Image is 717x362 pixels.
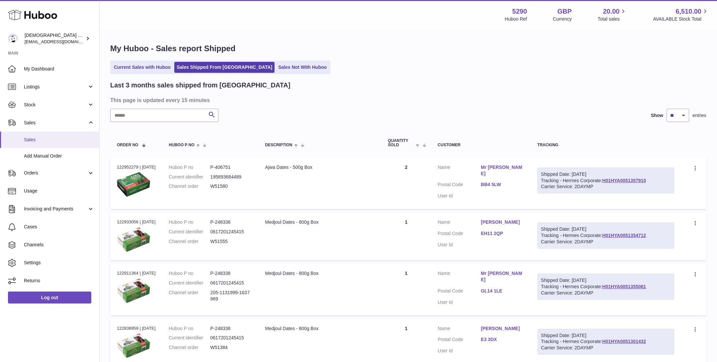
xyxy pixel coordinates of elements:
a: Mr [PERSON_NAME] [481,270,524,283]
dt: Name [438,325,481,333]
a: [PERSON_NAME] [481,219,524,225]
div: Shipped Date: [DATE] [541,332,671,339]
div: Tracking - Hermes Corporate: [537,329,675,355]
dt: User Id [438,193,481,199]
span: Invoicing and Payments [24,206,87,212]
dt: Postal Code [438,336,481,344]
h1: My Huboo - Sales report Shipped [110,43,706,54]
div: Ajwa Dates - 500g Box [265,164,375,171]
img: 52901644521444.png [117,227,150,252]
dd: 0617201245415 [210,335,252,341]
dt: Name [438,270,481,285]
span: Settings [24,260,94,266]
img: 1644521407.png [117,172,150,197]
dt: Postal Code [438,181,481,189]
dt: Huboo P no [169,270,210,277]
dt: Huboo P no [169,219,210,225]
h3: This page is updated every 15 minutes [110,96,705,104]
dt: Current identifier [169,335,210,341]
a: GL14 1LE [481,288,524,294]
dd: P-406751 [210,164,252,171]
a: H01HYA0051301432 [602,339,646,344]
a: [PERSON_NAME] [481,325,524,332]
span: AVAILABLE Stock Total [653,16,709,22]
div: Carrier Service: 2DAYMP [541,183,671,190]
span: Stock [24,102,87,108]
dt: Name [438,164,481,179]
td: 1 [381,212,431,260]
a: 6,510.00 AVAILABLE Stock Total [653,7,709,22]
label: Show [651,112,663,119]
div: Huboo Ref [505,16,527,22]
dd: P-248338 [210,325,252,332]
div: Currency [553,16,572,22]
dt: Channel order [169,238,210,245]
dt: Name [438,219,481,227]
dd: 195893684489 [210,174,252,180]
div: Shipped Date: [DATE] [541,171,671,178]
dd: P-248338 [210,270,252,277]
span: Order No [117,143,138,147]
div: Carrier Service: 2DAYMP [541,345,671,351]
span: Sales [24,137,94,143]
dd: P-248338 [210,219,252,225]
dd: W51384 [210,344,252,351]
span: Quantity Sold [388,139,414,147]
div: Tracking - Hermes Corporate: [537,274,675,300]
strong: 5290 [512,7,527,16]
td: 1 [381,264,431,315]
div: Carrier Service: 2DAYMP [541,239,671,245]
dt: User Id [438,348,481,354]
span: Returns [24,278,94,284]
dt: Channel order [169,183,210,189]
a: H01HYA0051355081 [602,284,646,289]
div: Medjoul Dates - 800g Box [265,270,375,277]
dt: Current identifier [169,229,210,235]
span: Huboo P no [169,143,195,147]
span: [EMAIL_ADDRESS][DOMAIN_NAME] [25,39,98,44]
span: 6,510.00 [676,7,701,16]
a: E3 3DX [481,336,524,343]
dt: Channel order [169,344,210,351]
div: 122933056 | [DATE] [117,219,156,225]
dt: Huboo P no [169,164,210,171]
dt: User Id [438,299,481,305]
div: 122952279 | [DATE] [117,164,156,170]
div: Customer [438,143,524,147]
span: Cases [24,224,94,230]
dt: Postal Code [438,230,481,238]
dd: W51555 [210,238,252,245]
div: [DEMOGRAPHIC_DATA] Charity [25,32,84,45]
a: Log out [8,292,91,303]
div: Tracking - Hermes Corporate: [537,168,675,194]
dt: User Id [438,242,481,248]
a: BB4 5LW [481,181,524,188]
dt: Current identifier [169,174,210,180]
dd: W51580 [210,183,252,189]
span: Usage [24,188,94,194]
span: Total sales [597,16,627,22]
div: Shipped Date: [DATE] [541,277,671,284]
dd: 0617201245415 [210,280,252,286]
span: Listings [24,84,87,90]
dd: 205-1131999-1637969 [210,290,252,302]
img: 52901644521444.png [117,333,150,358]
div: Medjoul Dates - 800g Box [265,219,375,225]
span: entries [692,112,706,119]
a: Sales Not With Huboo [276,62,329,73]
h2: Last 3 months sales shipped from [GEOGRAPHIC_DATA] [110,81,290,90]
dd: 0617201245415 [210,229,252,235]
div: Shipped Date: [DATE] [541,226,671,232]
div: 122911364 | [DATE] [117,270,156,276]
span: Sales [24,120,87,126]
dt: Huboo P no [169,325,210,332]
a: Mr [PERSON_NAME] [481,164,524,177]
span: Channels [24,242,94,248]
a: H01HYA0051354712 [602,233,646,238]
span: My Dashboard [24,66,94,72]
div: Tracking [537,143,675,147]
a: 20.00 Total sales [597,7,627,22]
dt: Current identifier [169,280,210,286]
dt: Postal Code [438,288,481,296]
span: Add Manual Order [24,153,94,159]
